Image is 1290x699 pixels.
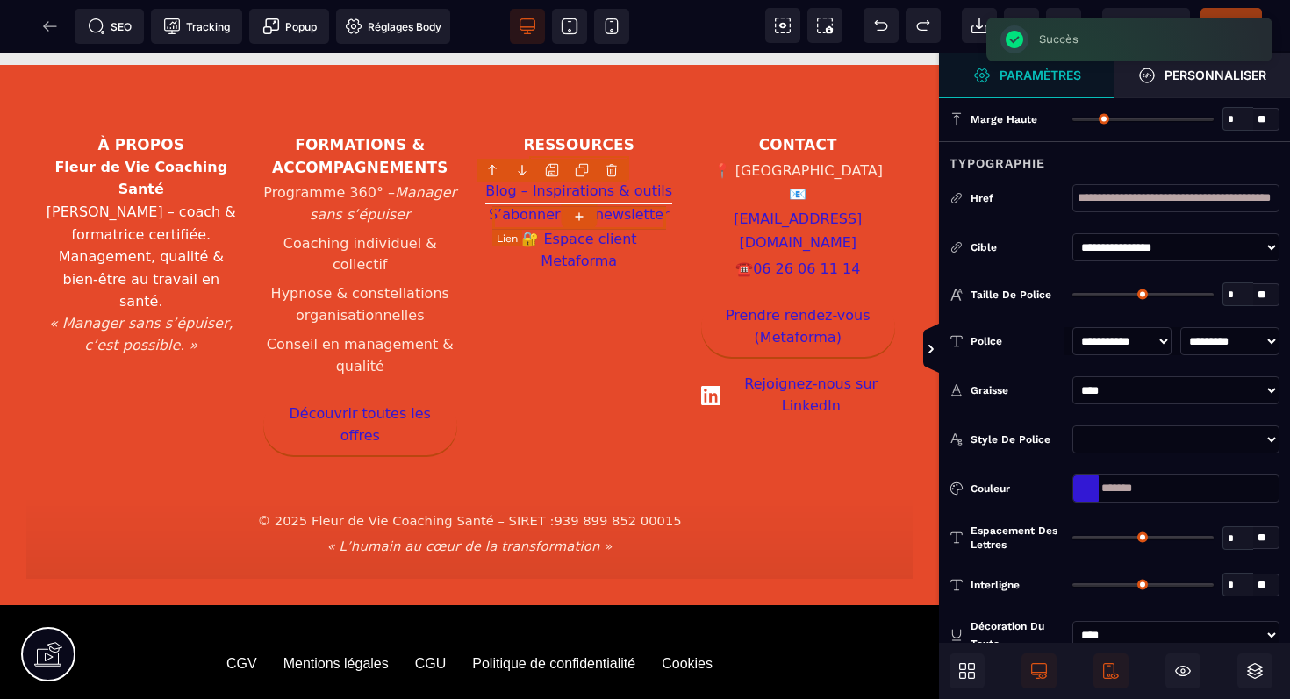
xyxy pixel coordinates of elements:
[151,9,242,44] span: Code de suivi
[1200,8,1262,43] span: Enregistrer le contenu
[1114,53,1290,98] span: Ouvrir le gestionnaire de styles
[753,203,860,230] a: 06 26 06 11 14
[472,601,635,623] default: Politique de confidentialité
[1000,68,1081,82] strong: Paramètres
[44,459,895,479] p: © 2025 Fleur de Vie Coaching Santé – SIRET :
[971,288,1051,302] span: Taille de police
[263,278,458,329] li: Conseil en management & qualité
[1165,68,1266,82] strong: Personnaliser
[485,127,672,151] a: Blog – Inspirations & outils
[262,18,317,35] span: Popup
[44,484,895,504] p: « L’humain au cœur de la transformation »
[971,480,1064,497] div: Couleur
[263,81,458,126] h3: Formations & accompagnements
[44,103,239,260] p: [PERSON_NAME] – coach & formatrice certifiée. Management, qualité & bien-être au travail en santé.
[554,460,681,475] span: 939 899 852 00015
[971,332,1064,350] div: Police
[939,53,1114,98] span: Ouvrir le gestionnaire de styles
[1102,8,1190,43] span: Aperçu
[971,431,1064,448] div: Style de police
[415,601,447,623] default: CGU
[482,81,677,103] h3: Ressources
[1021,653,1057,688] span: Afficher le desktop
[701,81,896,103] h3: Contact
[701,321,896,365] a: Rejoignez-nous sur LinkedIn
[906,8,941,43] span: Rétablir
[263,126,458,177] li: Programme 360° –
[88,18,132,35] span: SEO
[1093,653,1129,688] span: Afficher le mobile
[345,18,441,35] span: Réglages Body
[1165,653,1200,688] span: Masquer le bloc
[26,39,913,526] footer: Pied de page
[44,260,239,304] p: « Manager sans s’épuiser, c’est possible. »
[26,443,913,526] div: Informations
[283,601,389,623] default: Mentions légales
[701,153,896,203] a: [EMAIL_ADDRESS][DOMAIN_NAME]
[489,152,670,175] a: S’abonner à la newsletter
[950,239,1064,256] div: Cible
[701,244,896,304] a: Prendre rendez-vous (Metaforma)
[971,617,1064,653] div: Décoration du texte
[1004,8,1039,43] span: Nettoyage
[54,106,227,146] strong: Fleur de Vie Coaching Santé
[971,578,1020,592] span: Interligne
[971,382,1064,399] div: Graisse
[971,112,1037,126] span: Marge haute
[75,9,144,44] span: Métadata SEO
[939,324,957,376] span: Afficher les vues
[482,175,677,221] a: Espace client Metaforma
[249,9,329,44] span: Créer une alerte modale
[482,103,677,221] nav: Liens ressources
[807,8,842,43] span: Capture d'écran
[44,81,239,103] h3: À propos
[950,189,1064,207] div: Href
[1046,8,1081,43] span: Enregistrer
[727,321,896,365] span: Rejoignez-nous sur LinkedIn
[226,601,257,623] default: CGV
[594,9,629,44] span: Voir mobile
[310,132,456,170] em: Manager sans s’épuiser
[263,227,458,278] li: Hypnose & constellations organisationnelles
[765,8,800,43] span: Voir les composants
[864,8,899,43] span: Défaire
[962,8,997,43] span: Importer
[950,653,985,688] span: Ouvrir les blocs
[662,601,713,623] default: Cookies
[263,342,458,403] a: Découvrir toutes les offres
[529,103,629,127] a: E-book gratuit
[939,141,1290,174] div: Typographie
[336,9,450,44] span: Favicon
[510,9,545,44] span: Voir bureau
[701,106,896,230] address: 📍 [GEOGRAPHIC_DATA] 📧 ☎️
[1237,653,1272,688] span: Ouvrir les calques
[552,9,587,44] span: Voir tablette
[971,524,1064,552] span: Espacement des lettres
[263,177,458,228] li: Coaching individuel & collectif
[163,18,230,35] span: Tracking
